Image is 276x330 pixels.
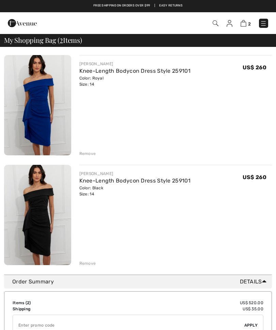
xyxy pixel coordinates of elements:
div: Color: Royal Size: 14 [79,75,190,87]
span: 2 [27,300,29,305]
td: Shipping [13,306,102,312]
div: [PERSON_NAME] [79,61,190,67]
a: Easy Returns [159,3,183,8]
td: US$ 520.00 [102,300,263,306]
a: 1ère Avenue [8,19,37,26]
img: My Info [227,20,232,27]
div: Color: Black Size: 14 [79,185,190,197]
a: Knee-Length Bodycon Dress Style 259101 [79,177,190,184]
img: Knee-Length Bodycon Dress Style 259101 [4,55,71,155]
img: Search [213,20,218,26]
img: Menu [260,20,267,27]
span: Apply [244,322,258,328]
a: Knee-Length Bodycon Dress Style 259101 [79,68,190,74]
img: 1ère Avenue [8,16,37,30]
span: My Shopping Bag ( Items) [4,37,82,44]
div: Remove [79,151,96,157]
span: 2 [248,21,251,27]
img: Shopping Bag [241,20,246,27]
div: [PERSON_NAME] [79,171,190,177]
a: Free shipping on orders over $99 [93,3,150,8]
img: Knee-Length Bodycon Dress Style 259101 [4,165,71,265]
a: 2 [241,19,251,27]
div: Order Summary [12,278,269,286]
span: US$ 260 [243,174,266,180]
span: 2 [60,35,63,44]
td: Items ( ) [13,300,102,306]
span: | [154,3,155,8]
span: Details [240,278,269,286]
td: US$ 35.00 [102,306,263,312]
span: US$ 260 [243,64,266,71]
div: Remove [79,260,96,266]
